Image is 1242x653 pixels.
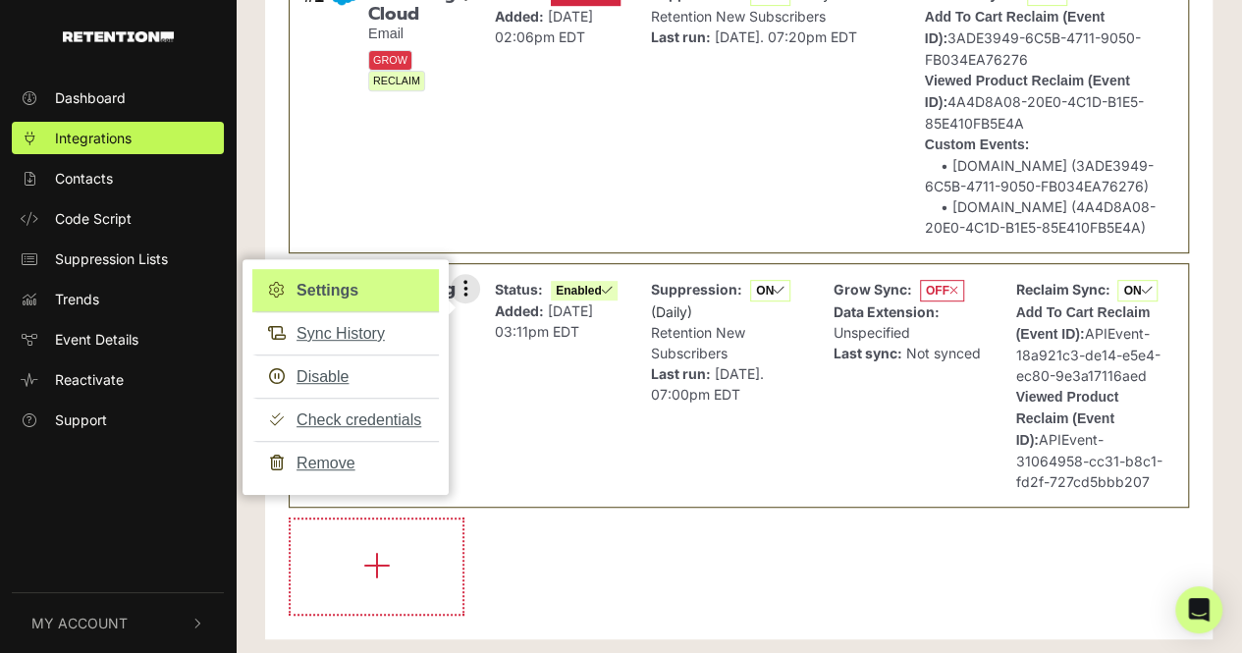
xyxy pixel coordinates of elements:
span: Support [55,409,107,430]
strong: Viewed Product Reclaim (Event ID): [1015,389,1118,448]
span: GROW [368,50,412,71]
a: Code Script [12,202,224,235]
span: Enabled [551,281,618,300]
span: Event Details [55,329,138,350]
span: Code Script [55,208,132,229]
a: Remove [252,441,439,485]
strong: Suppression: [651,281,742,298]
strong: Grow Sync: [834,281,912,298]
span: Not synced [906,345,981,361]
a: Settings [252,269,439,312]
span: (Daily) [651,303,692,320]
span: Retention New Subscribers [651,8,826,25]
span: Trends [55,289,99,309]
span: [DATE] 02:06pm EDT [495,8,593,45]
strong: Data Extension: [834,303,940,320]
a: Support [12,404,224,436]
a: Check credentials [252,398,439,442]
strong: Last sync: [834,345,902,361]
strong: Reclaim Sync: [1015,281,1109,298]
span: RECLAIM [368,71,425,91]
small: Email [368,26,465,42]
strong: Viewed Product Reclaim (Event ID): [925,73,1130,110]
strong: Add To Cart Reclaim (Event ID): [1015,304,1150,342]
span: My Account [31,613,128,633]
span: Contacts [55,168,113,189]
span: ON [1117,280,1158,301]
span: Reactivate [55,369,124,390]
span: OFF [920,280,964,301]
strong: Last run: [651,28,711,45]
a: Trends [12,283,224,315]
span: [DATE]. 07:20pm EDT [715,28,857,45]
a: Contacts [12,162,224,194]
a: Event Details [12,323,224,355]
span: Retention New Subscribers [651,324,745,361]
span: • [DOMAIN_NAME] (3ADE3949-6C5B-4711-9050-FB034EA76276) [925,157,1154,194]
strong: Add To Cart Reclaim (Event ID): [925,9,1105,46]
strong: Added: [495,8,544,25]
a: Reactivate [12,363,224,396]
span: Unspecified [834,324,910,341]
strong: Status: [495,281,543,298]
strong: Last run: [651,365,711,382]
span: [DATE]. 07:00pm EDT [651,365,764,403]
a: Disable [252,354,439,399]
span: Integrations [55,128,132,148]
a: Dashboard [12,82,224,114]
a: Suppression Lists [12,243,224,275]
span: [DATE] 03:11pm EDT [495,302,593,340]
img: Retention.com [63,31,174,42]
span: ON [750,280,790,301]
a: Sync History [252,311,439,355]
button: My Account [12,593,224,653]
strong: Added: [495,302,544,319]
p: APIEvent-18a921c3-de14-e5e4-ec80-9e3a17116aed APIEvent-31064958-cc31-b8c1-fd2f-727cd5bbb207 [1015,279,1168,492]
span: Dashboard [55,87,126,108]
span: • [DOMAIN_NAME] (4A4D8A08-20E0-4C1D-B1E5-85E410FB5E4A) [925,198,1156,236]
span: Suppression Lists [55,248,168,269]
a: Integrations [12,122,224,154]
div: Open Intercom Messenger [1175,586,1222,633]
strong: Custom Events: [925,136,1030,152]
